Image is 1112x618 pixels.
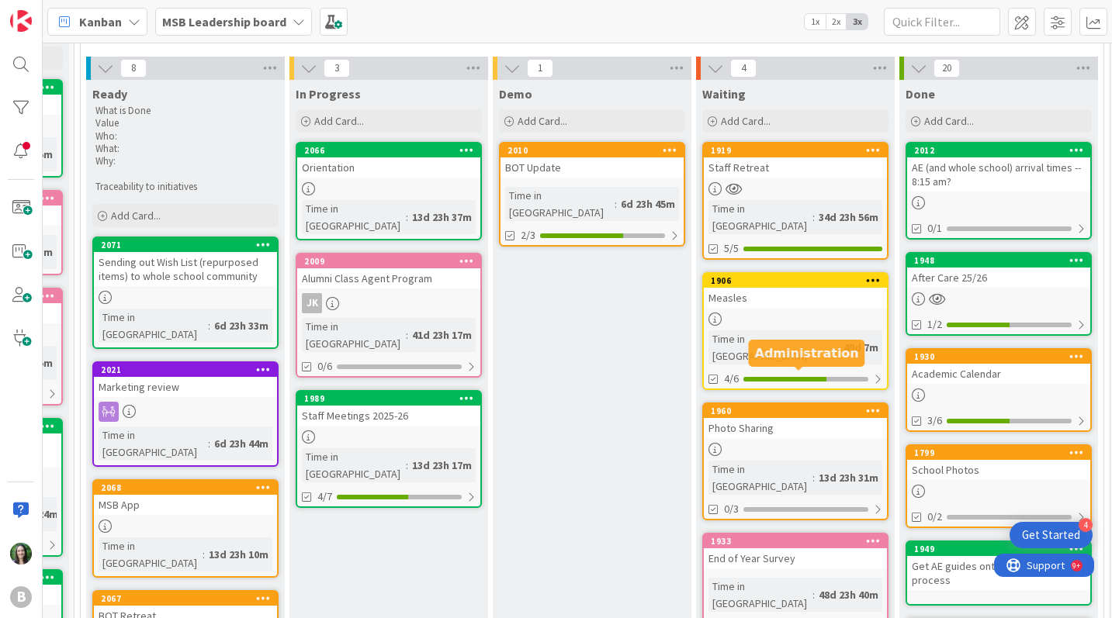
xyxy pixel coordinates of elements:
span: 8 [120,59,147,78]
div: 2012 [914,145,1090,156]
div: 1919 [711,145,887,156]
a: 2068MSB AppTime in [GEOGRAPHIC_DATA]:13d 23h 10m [92,479,279,578]
p: What is Done [95,105,275,117]
div: 1930Academic Calendar [907,350,1090,384]
div: 2009 [297,254,480,268]
span: 3/6 [927,413,942,429]
p: Value [95,117,275,129]
span: : [203,546,205,563]
div: Photo Sharing [704,418,887,438]
div: 2067 [94,592,277,606]
span: 1/2 [927,316,942,333]
a: 1930Academic Calendar3/6 [906,348,1092,432]
div: 2012 [907,143,1090,157]
div: Time in [GEOGRAPHIC_DATA] [99,309,208,343]
div: 1989Staff Meetings 2025-26 [297,392,480,426]
span: : [208,435,210,452]
span: 0/1 [927,220,942,236]
span: 0/3 [724,501,739,517]
div: 2068MSB App [94,481,277,515]
div: 1906 [704,274,887,288]
span: : [406,457,408,474]
div: 1948 [914,255,1090,266]
div: 2071 [101,240,277,250]
div: Time in [GEOGRAPHIC_DATA] [708,200,812,234]
div: BOT Update [501,157,684,178]
div: 1949 [907,542,1090,556]
span: Support [33,2,71,21]
span: Demo [499,86,532,102]
div: 34d 23h 56m [815,209,882,226]
span: 3x [847,14,868,29]
div: Time in [GEOGRAPHIC_DATA] [708,461,812,495]
div: Get Started [1022,527,1080,543]
a: 1949Get AE guides onto Kanban planning process [906,540,1092,606]
div: JK [297,293,480,313]
span: 4/7 [317,489,332,505]
div: 2066 [297,143,480,157]
div: 48d 23h 40m [815,586,882,603]
div: School Photos [907,460,1090,480]
div: 2067 [101,593,277,604]
div: Time in [GEOGRAPHIC_DATA] [708,578,812,612]
span: 2/3 [521,227,535,243]
p: Traceability to initiatives [95,181,275,193]
div: 1799 [907,446,1090,460]
div: 1960Photo Sharing [704,404,887,438]
a: 1799School Photos0/2 [906,444,1092,528]
span: : [406,326,408,344]
div: 2010 [501,143,684,157]
div: Time in [GEOGRAPHIC_DATA] [99,426,208,461]
div: 1960 [711,406,887,416]
a: 1906MeaslesTime in [GEOGRAPHIC_DATA]:49d 7m4/6 [702,272,889,390]
div: 2009Alumni Class Agent Program [297,254,480,288]
span: : [812,469,815,486]
div: 1919 [704,143,887,157]
span: : [615,195,617,212]
div: Open Get Started checklist, remaining modules: 4 [1010,522,1093,548]
p: Who: [95,130,275,143]
a: 1989Staff Meetings 2025-26Time in [GEOGRAPHIC_DATA]:13d 23h 17m4/7 [296,390,482,508]
div: 1989 [304,393,480,404]
div: AE (and whole school) arrival times -- 8:15 am? [907,157,1090,192]
span: 4/6 [724,371,739,387]
div: 13d 23h 31m [815,469,882,486]
p: Why: [95,155,275,167]
div: 2068 [101,482,277,493]
a: 2009Alumni Class Agent ProgramJKTime in [GEOGRAPHIC_DATA]:41d 23h 17m0/6 [296,253,482,378]
div: 2021Marketing review [94,363,277,397]
div: Time in [GEOGRAPHIC_DATA] [302,318,406,352]
img: ML [10,543,32,564]
div: Time in [GEOGRAPHIC_DATA] [302,200,406,234]
span: 2x [826,14,847,29]
div: Time in [GEOGRAPHIC_DATA] [708,330,837,364]
a: 2012AE (and whole school) arrival times -- 8:15 am?0/1 [906,142,1092,240]
div: 2010 [508,145,684,156]
div: 2066Orientation [297,143,480,178]
b: MSB Leadership board [162,14,286,29]
div: Time in [GEOGRAPHIC_DATA] [505,187,615,221]
span: Ready [92,86,127,102]
div: 9+ [78,6,86,19]
span: 5/5 [724,240,739,257]
span: : [812,586,815,603]
span: 0/2 [927,509,942,525]
div: B [10,586,32,608]
div: Time in [GEOGRAPHIC_DATA] [302,448,406,482]
div: Marketing review [94,377,277,397]
span: Add Card... [314,114,364,128]
div: 1799 [914,447,1090,458]
div: 2071Sending out Wish List (repurposed items) to whole school community [94,238,277,286]
span: 4 [730,59,757,78]
div: 2068 [94,481,277,495]
div: 1933 [711,536,887,547]
div: Time in [GEOGRAPHIC_DATA] [99,537,203,571]
span: Waiting [702,86,746,102]
div: 1906 [711,275,887,286]
a: 2010BOT UpdateTime in [GEOGRAPHIC_DATA]:6d 23h 45m2/3 [499,142,685,247]
div: 2010BOT Update [501,143,684,178]
a: 2021Marketing reviewTime in [GEOGRAPHIC_DATA]:6d 23h 44m [92,361,279,467]
span: : [812,209,815,226]
a: 2071Sending out Wish List (repurposed items) to whole school communityTime in [GEOGRAPHIC_DATA]:6... [92,236,279,349]
div: MSB App [94,495,277,515]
